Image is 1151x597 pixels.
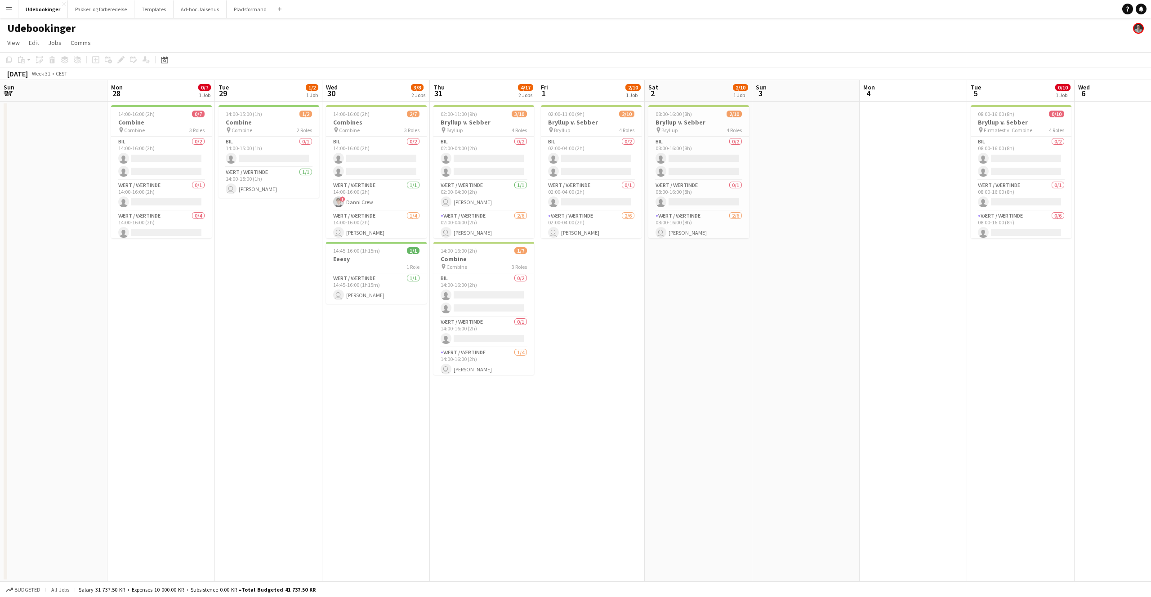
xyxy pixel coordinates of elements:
span: 0/7 [192,111,205,117]
span: Jobs [48,39,62,47]
span: 1/2 [299,111,312,117]
div: 14:00-15:00 (1h)1/2Combine Combine2 RolesBil0/114:00-15:00 (1h) Vært / Værtinde1/114:00-15:00 (1h... [219,105,319,198]
app-card-role: Bil0/214:00-16:00 (2h) [326,137,427,180]
span: 2/10 [619,111,634,117]
app-card-role: Vært / Værtinde1/114:45-16:00 (1h15m) [PERSON_NAME] [326,273,427,304]
span: 14:00-16:00 (2h) [333,111,370,117]
app-card-role: Vært / Værtinde0/114:00-16:00 (2h) [111,180,212,211]
span: Sun [756,83,767,91]
app-user-avatar: Nicolai Jepsen [1133,23,1144,34]
app-job-card: 02:00-11:00 (9h)3/10Bryllup v. Sebber Bryllup4 RolesBil0/202:00-04:00 (2h) Vært / Værtinde1/102:0... [433,105,534,238]
span: Total Budgeted 41 737.50 KR [241,586,316,593]
span: Firmafest v. Combine [984,127,1032,134]
span: 27 [2,88,14,98]
app-card-role: Vært / Værtinde0/102:00-04:00 (2h) [541,180,642,211]
app-card-role: Vært / Værtinde0/414:00-16:00 (2h) [111,211,212,281]
app-card-role: Bil0/214:00-16:00 (2h) [433,273,534,317]
span: Combine [232,127,252,134]
span: 08:00-16:00 (8h) [656,111,692,117]
a: Comms [67,37,94,49]
span: Tue [219,83,229,91]
button: Pladsformand [227,0,274,18]
span: 0/7 [198,84,211,91]
a: View [4,37,23,49]
app-card-role: Vært / Værtinde0/114:00-16:00 (2h) [433,317,534,348]
app-card-role: Bil0/214:00-16:00 (2h) [111,137,212,180]
h3: Combines [326,118,427,126]
span: 1 [540,88,548,98]
app-job-card: 14:00-16:00 (2h)1/7Combine Combine3 RolesBil0/214:00-16:00 (2h) Vært / Værtinde0/114:00-16:00 (2h... [433,242,534,375]
app-job-card: 08:00-16:00 (8h)0/10Bryllup v. Sebber Firmafest v. Combine4 RolesBil0/208:00-16:00 (8h) Vært / Væ... [971,105,1071,238]
span: Combine [339,127,360,134]
span: Comms [71,39,91,47]
div: 1 Job [733,92,748,98]
app-card-role: Vært / Værtinde0/108:00-16:00 (8h) [648,180,749,211]
h3: Bryllup v. Sebber [541,118,642,126]
span: Sun [4,83,14,91]
app-card-role: Vært / Værtinde1/414:00-16:00 (2h) [PERSON_NAME] [433,348,534,417]
button: Udebookinger [18,0,68,18]
span: 14:45-16:00 (1h15m) [333,247,380,254]
button: Pakkeri og forberedelse [68,0,134,18]
app-card-role: Vært / Værtinde2/602:00-04:00 (2h) [PERSON_NAME] [541,211,642,307]
app-job-card: 08:00-16:00 (8h)2/10Bryllup v. Sebber Bryllup4 RolesBil0/208:00-16:00 (8h) Vært / Værtinde0/108:0... [648,105,749,238]
span: 6 [1077,88,1090,98]
span: 0/10 [1055,84,1071,91]
span: 3 Roles [404,127,419,134]
div: 2 Jobs [518,92,533,98]
span: 3 Roles [512,263,527,270]
span: 14:00-16:00 (2h) [441,247,477,254]
app-card-role: Vært / Værtinde1/414:00-16:00 (2h) [PERSON_NAME] [326,211,427,281]
span: 1/2 [306,84,318,91]
span: 31 [432,88,445,98]
span: 14:00-15:00 (1h) [226,111,262,117]
span: Fri [541,83,548,91]
span: All jobs [49,586,71,593]
span: Combine [446,263,467,270]
span: 29 [217,88,229,98]
button: Budgeted [4,585,42,595]
span: 28 [110,88,123,98]
app-card-role: Bil0/208:00-16:00 (8h) [971,137,1071,180]
app-card-role: Bil0/202:00-04:00 (2h) [433,137,534,180]
app-card-role: Vært / Værtinde2/608:00-16:00 (8h) [PERSON_NAME] [648,211,749,307]
span: Edit [29,39,39,47]
span: Week 31 [30,70,52,77]
span: 2 [647,88,658,98]
span: 5 [969,88,981,98]
span: 4 Roles [512,127,527,134]
app-job-card: 02:00-11:00 (9h)2/10Bryllup v. Sebber Bryllup4 RolesBil0/202:00-04:00 (2h) Vært / Værtinde0/102:0... [541,105,642,238]
span: 3/10 [512,111,527,117]
span: 4 [862,88,875,98]
span: 2/10 [727,111,742,117]
span: 4 Roles [1049,127,1064,134]
div: [DATE] [7,69,28,78]
span: 2/10 [733,84,748,91]
h3: Combine [111,118,212,126]
span: 0/10 [1049,111,1064,117]
app-card-role: Vært / Værtinde0/608:00-16:00 (8h) [971,211,1071,307]
span: 1 Role [406,263,419,270]
app-job-card: 14:00-16:00 (2h)0/7Combine Combine3 RolesBil0/214:00-16:00 (2h) Vært / Værtinde0/114:00-16:00 (2h... [111,105,212,238]
span: 3/8 [411,84,424,91]
button: Ad-hoc Jaisehus [174,0,227,18]
app-card-role: Bil0/114:00-15:00 (1h) [219,137,319,167]
app-job-card: 14:00-16:00 (2h)2/7Combines Combine3 RolesBil0/214:00-16:00 (2h) Vært / Værtinde1/114:00-16:00 (2... [326,105,427,238]
span: Thu [433,83,445,91]
span: 4 Roles [619,127,634,134]
div: 1 Job [1056,92,1070,98]
div: 2 Jobs [411,92,425,98]
span: 02:00-11:00 (9h) [548,111,584,117]
h3: Bryllup v. Sebber [433,118,534,126]
span: Bryllup [661,127,678,134]
h3: Eeesy [326,255,427,263]
span: 30 [325,88,338,98]
span: Budgeted [14,587,40,593]
span: 2 Roles [297,127,312,134]
h3: Combine [219,118,319,126]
